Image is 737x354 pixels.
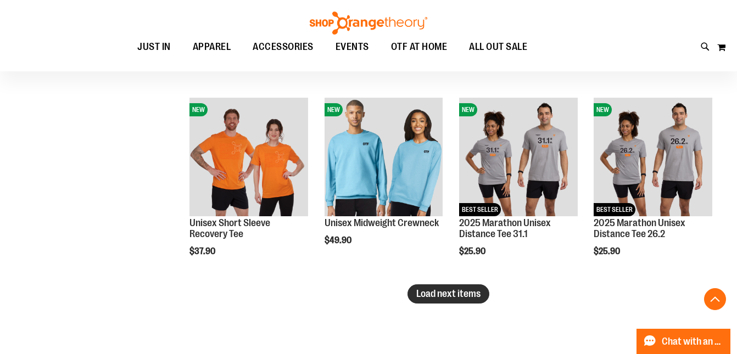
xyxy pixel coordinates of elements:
a: 2025 Marathon Unisex Distance Tee 31.1NEWBEST SELLER [459,98,578,218]
div: product [319,92,449,273]
a: 2025 Marathon Unisex Distance Tee 26.2NEWBEST SELLER [594,98,712,218]
img: 2025 Marathon Unisex Distance Tee 26.2 [594,98,712,216]
a: 2025 Marathon Unisex Distance Tee 31.1 [459,217,551,239]
button: Back To Top [704,288,726,310]
img: 2025 Marathon Unisex Distance Tee 31.1 [459,98,578,216]
span: BEST SELLER [594,203,635,216]
div: product [454,92,583,284]
a: 2025 Marathon Unisex Distance Tee 26.2 [594,217,685,239]
a: Unisex Midweight Crewneck [325,217,439,228]
img: Unisex Midweight Crewneck [325,98,443,216]
span: $49.90 [325,235,353,245]
img: Unisex Short Sleeve Recovery Tee [189,98,308,216]
span: $25.90 [459,246,487,256]
span: Chat with an Expert [662,336,724,347]
span: $37.90 [189,246,217,256]
span: NEW [325,103,343,116]
a: Unisex Short Sleeve Recovery Tee [189,217,270,239]
span: Load next items [416,288,481,299]
button: Load next items [407,284,489,304]
span: APPAREL [193,35,231,59]
a: Unisex Midweight CrewneckNEW [325,98,443,218]
button: Chat with an Expert [637,329,731,354]
span: JUST IN [137,35,171,59]
span: NEW [594,103,612,116]
span: NEW [189,103,208,116]
div: product [588,92,718,284]
span: ALL OUT SALE [469,35,527,59]
span: $25.90 [594,246,622,256]
img: Shop Orangetheory [308,12,429,35]
span: OTF AT HOME [391,35,448,59]
span: ACCESSORIES [253,35,314,59]
span: BEST SELLER [459,203,501,216]
span: EVENTS [336,35,369,59]
span: NEW [459,103,477,116]
a: Unisex Short Sleeve Recovery TeeNEW [189,98,308,218]
div: product [184,92,314,284]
